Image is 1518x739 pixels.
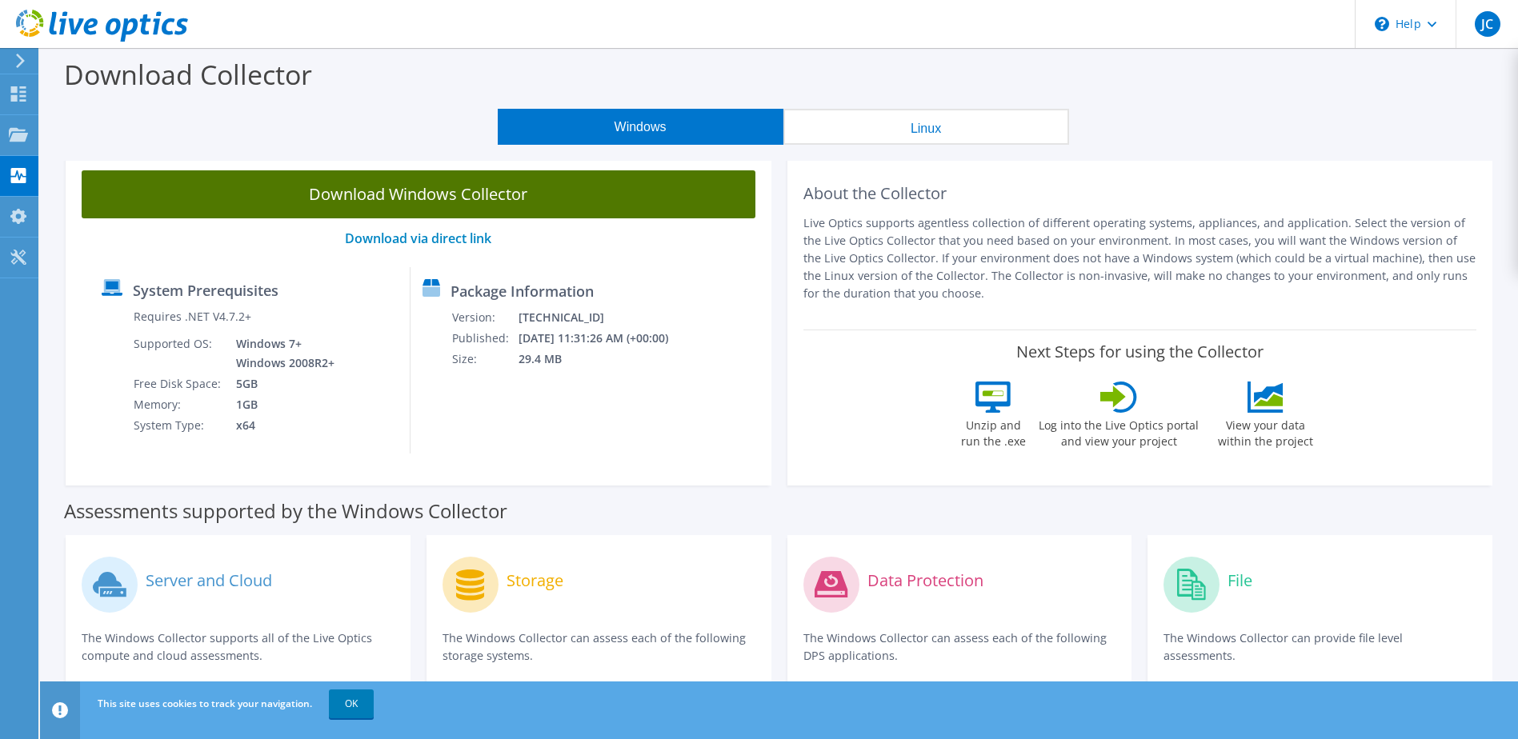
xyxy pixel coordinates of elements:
[133,394,224,415] td: Memory:
[803,629,1116,665] p: The Windows Collector can assess each of the following DPS applications.
[803,184,1477,203] h2: About the Collector
[1475,11,1500,37] span: JC
[451,283,594,299] label: Package Information
[224,394,338,415] td: 1GB
[451,328,518,349] td: Published:
[518,349,690,369] td: 29.4 MB
[507,573,563,589] label: Storage
[133,373,224,394] td: Free Disk Space:
[867,573,983,589] label: Data Protection
[1375,17,1389,31] svg: \n
[224,373,338,394] td: 5GB
[1016,342,1264,362] label: Next Steps for using the Collector
[98,697,312,710] span: This site uses cookies to track your navigation.
[783,109,1069,145] button: Linux
[956,413,1030,449] label: Unzip and run the .exe
[451,349,518,369] td: Size:
[133,334,224,373] td: Supported OS:
[64,503,507,519] label: Assessments supported by the Windows Collector
[1208,413,1323,449] label: View your data within the project
[146,573,272,589] label: Server and Cloud
[329,689,374,718] a: OK
[803,214,1477,302] p: Live Optics supports agentless collection of different operating systems, appliances, and applica...
[1228,573,1252,589] label: File
[443,629,755,665] p: The Windows Collector can assess each of the following storage systems.
[224,415,338,436] td: x64
[133,415,224,436] td: System Type:
[224,334,338,373] td: Windows 7+ Windows 2008R2+
[451,307,518,328] td: Version:
[498,109,783,145] button: Windows
[1164,629,1476,665] p: The Windows Collector can provide file level assessments.
[1038,413,1200,449] label: Log into the Live Optics portal and view your project
[82,170,755,218] a: Download Windows Collector
[518,307,690,328] td: [TECHNICAL_ID]
[518,328,690,349] td: [DATE] 11:31:26 AM (+00:00)
[134,309,251,325] label: Requires .NET V4.7.2+
[345,230,491,247] a: Download via direct link
[82,629,395,665] p: The Windows Collector supports all of the Live Optics compute and cloud assessments.
[133,282,278,298] label: System Prerequisites
[64,56,312,93] label: Download Collector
